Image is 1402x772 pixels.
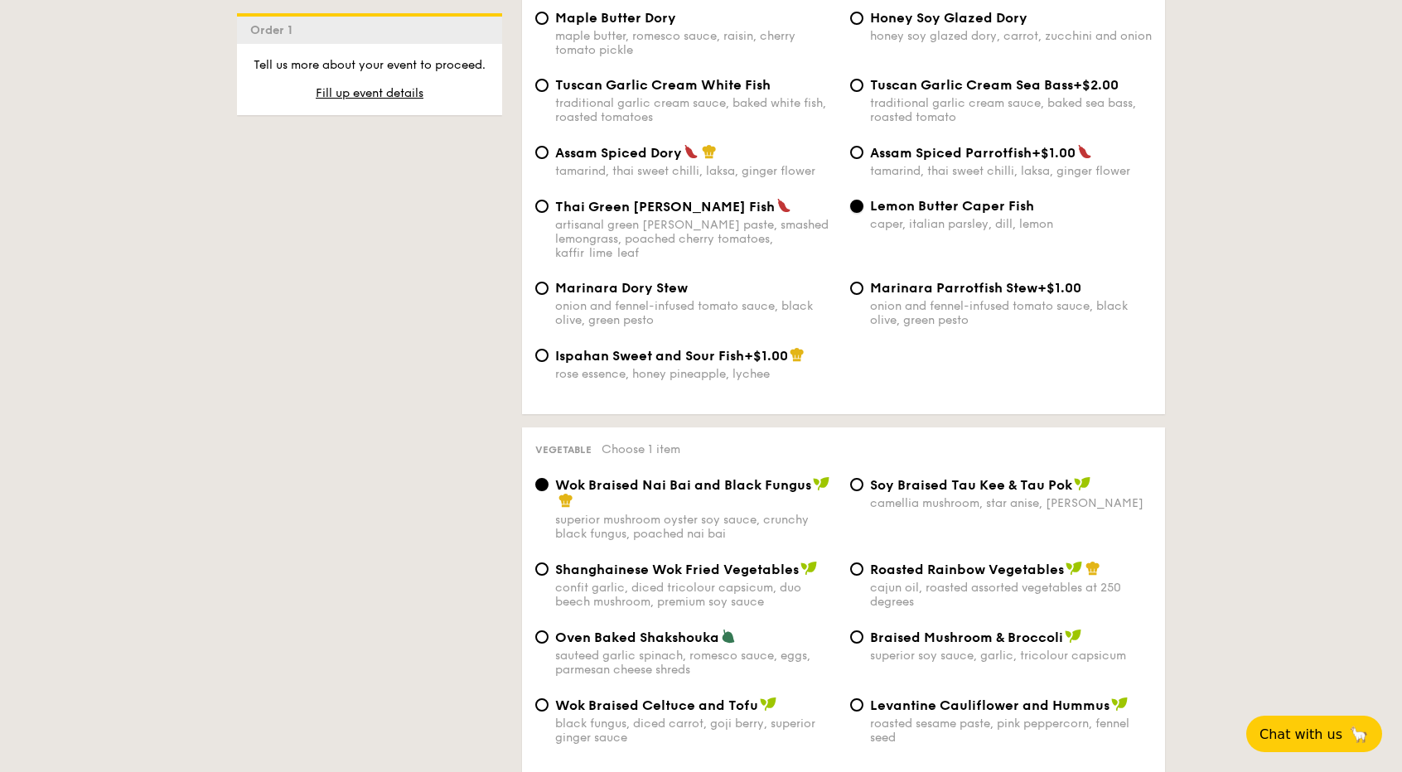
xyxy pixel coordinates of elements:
[555,649,837,677] div: sauteed garlic spinach, romesco sauce, eggs, parmesan cheese shreds
[850,698,863,712] input: Levantine Cauliflower and Hummusroasted sesame paste, pink peppercorn, fennel seed
[850,146,863,159] input: Assam Spiced Parrotfish+$1.00tamarind, thai sweet chilli, laksa, ginger flower
[535,630,549,644] input: Oven Baked Shakshoukasauteed garlic spinach, romesco sauce, eggs, parmesan cheese shreds
[870,145,1032,161] span: Assam Spiced Parrotfish
[870,477,1072,493] span: ⁠Soy Braised Tau Kee & Tau Pok
[776,198,791,213] img: icon-spicy.37a8142b.svg
[702,144,717,159] img: icon-chef-hat.a58ddaea.svg
[870,29,1152,43] div: honey soy glazed dory, carrot, zucchini and onion
[535,200,549,213] input: Thai Green [PERSON_NAME] Fishartisanal green [PERSON_NAME] paste, smashed lemongrass, poached che...
[870,630,1063,645] span: Braised Mushroom & Broccoli
[870,10,1027,26] span: Honey Soy Glazed Dory
[555,96,837,124] div: traditional garlic cream sauce, baked white fish, roasted tomatoes
[555,77,771,93] span: Tuscan Garlic Cream White Fish
[1037,280,1081,296] span: +$1.00
[535,12,549,25] input: Maple Butter Dorymaple butter, romesco sauce, raisin, cherry tomato pickle
[870,649,1152,663] div: superior soy sauce, garlic, tricolour capsicum
[850,562,863,576] input: Roasted Rainbow Vegetablescajun oil, roasted assorted vegetables at 250 degrees
[1349,725,1369,744] span: 🦙
[250,23,299,37] span: Order 1
[555,164,837,178] div: tamarind, thai sweet chilli, laksa, ginger flower
[316,86,423,100] span: Fill up event details
[535,146,549,159] input: Assam Spiced Dorytamarind, thai sweet chilli, laksa, ginger flower
[813,476,829,491] img: icon-vegan.f8ff3823.svg
[535,562,549,576] input: Shanghainese Wok Fried Vegetablesconfit garlic, diced tricolour capsicum, duo beech mushroom, pre...
[1085,561,1100,576] img: icon-chef-hat.a58ddaea.svg
[850,12,863,25] input: Honey Soy Glazed Doryhoney soy glazed dory, carrot, zucchini and onion
[870,96,1152,124] div: traditional garlic cream sauce, baked sea bass, roasted tomato
[850,79,863,92] input: Tuscan Garlic Cream Sea Bass+$2.00traditional garlic cream sauce, baked sea bass, roasted tomato
[535,282,549,295] input: Marinara Dory Stewonion and fennel-infused tomato sauce, black olive, green pesto
[555,348,744,364] span: Ispahan Sweet and Sour Fish
[870,164,1152,178] div: tamarind, thai sweet chilli, laksa, ginger flower
[555,513,837,541] div: superior mushroom oyster soy sauce, crunchy black fungus, poached nai bai
[555,477,811,493] span: Wok Braised Nai Bai and Black Fungus
[555,199,775,215] span: Thai Green [PERSON_NAME] Fish
[744,348,788,364] span: +$1.00
[1259,726,1342,742] span: Chat with us
[1032,145,1076,161] span: +$1.00
[870,217,1152,231] div: caper, italian parsley, dill, lemon
[555,562,799,577] span: Shanghainese Wok Fried Vegetables
[870,280,1037,296] span: Marinara Parrotfish Stew
[1074,476,1090,491] img: icon-vegan.f8ff3823.svg
[850,282,863,295] input: Marinara Parrotfish Stew+$1.00onion and fennel-infused tomato sauce, black olive, green pesto
[870,299,1152,327] div: onion and fennel-infused tomato sauce, black olive, green pesto
[800,561,817,576] img: icon-vegan.f8ff3823.svg
[535,444,592,456] span: Vegetable
[602,442,680,456] span: Choose 1 item
[1066,561,1082,576] img: icon-vegan.f8ff3823.svg
[870,496,1152,510] div: camellia mushroom, star anise, [PERSON_NAME]
[535,79,549,92] input: Tuscan Garlic Cream White Fishtraditional garlic cream sauce, baked white fish, roasted tomatoes
[1111,697,1128,712] img: icon-vegan.f8ff3823.svg
[870,198,1034,214] span: Lemon Butter Caper Fish
[870,77,1073,93] span: Tuscan Garlic Cream Sea Bass
[555,367,837,381] div: rose essence, honey pineapple, lychee
[250,57,489,74] p: Tell us more about your event to proceed.
[870,717,1152,745] div: roasted sesame paste, pink peppercorn, fennel seed
[555,145,682,161] span: Assam Spiced Dory
[850,200,863,213] input: Lemon Butter Caper Fishcaper, italian parsley, dill, lemon
[1065,629,1081,644] img: icon-vegan.f8ff3823.svg
[535,478,549,491] input: Wok Braised Nai Bai and Black Fungussuperior mushroom oyster soy sauce, crunchy black fungus, poa...
[555,218,837,260] div: artisanal green [PERSON_NAME] paste, smashed lemongrass, poached cherry tomatoes, kaffir lime leaf
[870,581,1152,609] div: cajun oil, roasted assorted vegetables at 250 degrees
[1246,716,1382,752] button: Chat with us🦙
[1073,77,1119,93] span: +$2.00
[555,280,688,296] span: Marinara Dory Stew
[535,349,549,362] input: Ispahan Sweet and Sour Fish+$1.00rose essence, honey pineapple, lychee
[555,10,676,26] span: Maple Butter Dory
[555,697,758,713] span: Wok Braised Celtuce and Tofu
[850,630,863,644] input: Braised Mushroom & Broccolisuperior soy sauce, garlic, tricolour capsicum
[555,717,837,745] div: black fungus, diced carrot, goji berry, superior ginger sauce
[790,347,805,362] img: icon-chef-hat.a58ddaea.svg
[870,562,1064,577] span: Roasted Rainbow Vegetables
[555,29,837,57] div: maple butter, romesco sauce, raisin, cherry tomato pickle
[721,629,736,644] img: icon-vegetarian.fe4039eb.svg
[535,698,549,712] input: Wok Braised Celtuce and Tofublack fungus, diced carrot, goji berry, superior ginger sauce
[555,299,837,327] div: onion and fennel-infused tomato sauce, black olive, green pesto
[1077,144,1092,159] img: icon-spicy.37a8142b.svg
[684,144,699,159] img: icon-spicy.37a8142b.svg
[870,697,1110,713] span: Levantine Cauliflower and Hummus
[558,493,573,508] img: icon-chef-hat.a58ddaea.svg
[555,581,837,609] div: confit garlic, diced tricolour capsicum, duo beech mushroom, premium soy sauce
[760,697,776,712] img: icon-vegan.f8ff3823.svg
[850,478,863,491] input: ⁠Soy Braised Tau Kee & Tau Pokcamellia mushroom, star anise, [PERSON_NAME]
[555,630,719,645] span: Oven Baked Shakshouka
